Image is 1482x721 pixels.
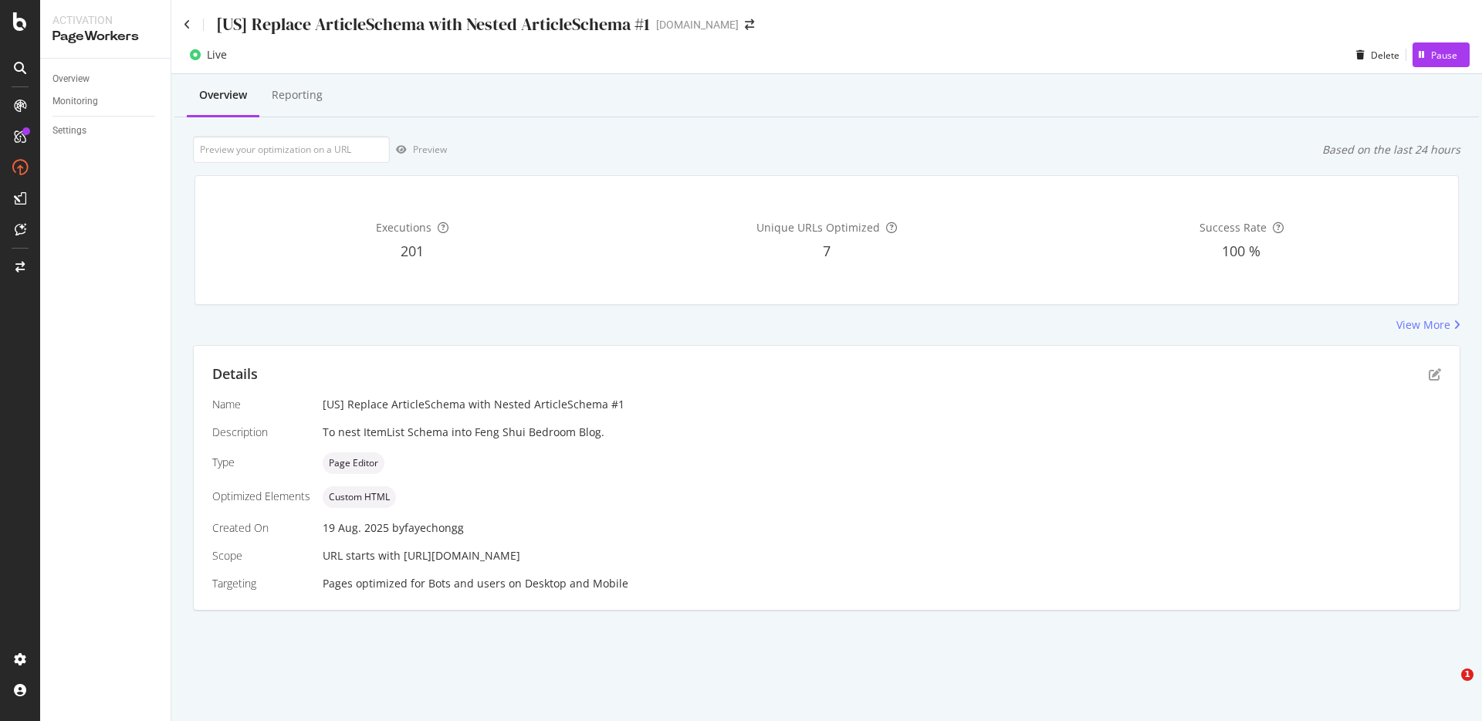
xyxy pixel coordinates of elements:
[212,520,310,536] div: Created On
[212,548,310,564] div: Scope
[52,123,86,139] div: Settings
[212,576,310,591] div: Targeting
[323,397,1441,412] div: [US] Replace ArticleSchema with Nested ArticleSchema #1
[216,12,650,36] div: [US] Replace ArticleSchema with Nested ArticleSchema #1
[401,242,424,260] span: 201
[1199,220,1267,235] span: Success Rate
[199,87,247,103] div: Overview
[272,87,323,103] div: Reporting
[1222,242,1260,260] span: 100 %
[212,364,258,384] div: Details
[52,123,160,139] a: Settings
[376,220,431,235] span: Executions
[323,425,1441,440] div: To nest ItemList Schema into Feng Shui Bedroom Blog.
[1350,42,1399,67] button: Delete
[745,19,754,30] div: arrow-right-arrow-left
[1322,142,1460,157] div: Based on the last 24 hours
[52,28,158,46] div: PageWorkers
[323,452,384,474] div: neutral label
[52,93,98,110] div: Monitoring
[212,425,310,440] div: Description
[52,71,160,87] a: Overview
[323,486,396,508] div: neutral label
[756,220,880,235] span: Unique URLs Optimized
[323,548,520,563] span: URL starts with [URL][DOMAIN_NAME]
[1429,368,1441,381] div: pen-to-square
[323,576,1441,591] div: Pages optimized for on
[413,143,447,156] div: Preview
[212,397,310,412] div: Name
[1396,317,1460,333] a: View More
[1431,49,1457,62] div: Pause
[212,455,310,470] div: Type
[329,459,378,468] span: Page Editor
[656,17,739,32] div: [DOMAIN_NAME]
[329,493,390,502] span: Custom HTML
[823,242,831,260] span: 7
[212,489,310,504] div: Optimized Elements
[525,576,628,591] div: Desktop and Mobile
[323,520,1441,536] div: 19 Aug. 2025
[1371,49,1399,62] div: Delete
[392,520,464,536] div: by fayechongg
[1461,669,1474,681] span: 1
[52,71,90,87] div: Overview
[1413,42,1470,67] button: Pause
[1396,317,1450,333] div: View More
[52,12,158,28] div: Activation
[184,19,191,30] a: Click to go back
[1430,669,1467,706] iframe: Intercom live chat
[52,93,160,110] a: Monitoring
[390,137,447,162] button: Preview
[428,576,506,591] div: Bots and users
[193,136,390,163] input: Preview your optimization on a URL
[207,47,227,63] div: Live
